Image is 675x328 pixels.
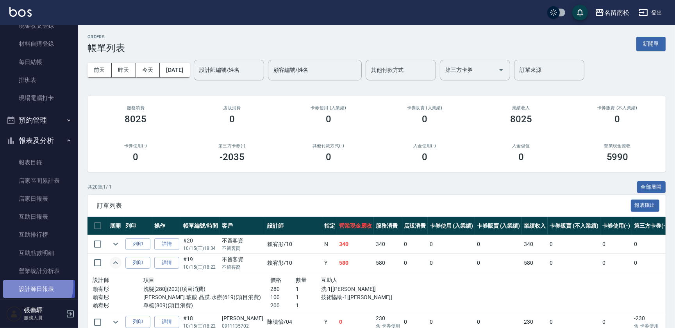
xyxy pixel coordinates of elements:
[125,238,150,250] button: 列印
[87,43,125,53] h3: 帳單列表
[87,184,112,191] p: 共 20 筆, 1 / 1
[3,153,75,171] a: 報表目錄
[3,89,75,107] a: 現場電腦打卡
[607,152,629,162] h3: 5990
[270,285,296,293] p: 280
[374,217,402,235] th: 服務消費
[136,63,160,77] button: 今天
[24,307,64,314] h5: 張蕎驛
[296,285,321,293] p: 1
[154,238,179,250] a: 詳情
[229,114,235,125] h3: 0
[6,306,22,322] img: Person
[600,217,632,235] th: 卡券使用(-)
[97,202,631,210] span: 訂單列表
[143,293,270,301] p: [PERSON_NAME].玻酸.晶膜.水療(619)(項目消費)
[636,37,666,51] button: 新開單
[133,152,138,162] h3: 0
[289,105,367,111] h2: 卡券使用 (入業績)
[600,235,632,253] td: 0
[326,114,331,125] h3: 0
[183,264,218,271] p: 10/15 (三) 18:22
[143,277,155,283] span: 項目
[110,238,121,250] button: expand row
[265,254,322,272] td: 賴宥彤 /10
[374,254,402,272] td: 580
[428,235,475,253] td: 0
[125,257,150,269] button: 列印
[222,255,263,264] div: 不留客資
[636,5,666,20] button: 登出
[548,217,600,235] th: 卡券販賣 (不入業績)
[3,262,75,280] a: 營業統計分析表
[93,293,143,301] p: 賴宥彤
[220,152,245,162] h3: -2035
[482,105,560,111] h2: 業績收入
[548,254,600,272] td: 0
[321,285,397,293] p: 洗-1[[PERSON_NAME]]
[93,285,143,293] p: 賴宥彤
[222,264,263,271] p: 不留客資
[24,314,64,321] p: 服務人員
[386,105,464,111] h2: 卡券販賣 (入業績)
[97,143,175,148] h2: 卡券使用(-)
[183,245,218,252] p: 10/15 (三) 18:34
[428,254,475,272] td: 0
[93,277,109,283] span: 設計師
[143,285,270,293] p: 洗髮[280](202)(項目消費)
[321,293,397,301] p: 技術協助-1[[PERSON_NAME]]
[87,34,125,39] h2: ORDERS
[110,257,121,269] button: expand row
[422,152,427,162] h3: 0
[222,245,263,252] p: 不留客資
[193,143,271,148] h2: 第三方卡券(-)
[636,40,666,47] a: 新開單
[572,5,588,20] button: save
[631,201,660,209] a: 報表匯出
[154,316,179,328] a: 詳情
[592,5,632,21] button: 名留南松
[3,244,75,262] a: 互助點數明細
[3,110,75,130] button: 預約管理
[9,7,32,17] img: Logo
[3,172,75,190] a: 店家區間累計表
[289,143,367,148] h2: 其他付款方式(-)
[265,217,322,235] th: 設計師
[522,217,548,235] th: 業績收入
[3,280,75,298] a: 設計師日報表
[296,293,321,301] p: 1
[265,235,322,253] td: 賴宥彤 /10
[3,53,75,71] a: 每日結帳
[326,152,331,162] h3: 0
[510,114,532,125] h3: 8025
[322,235,337,253] td: N
[181,235,220,253] td: #20
[637,181,666,193] button: 全部展開
[631,200,660,212] button: 報表匯出
[522,254,548,272] td: 580
[181,254,220,272] td: #19
[548,235,600,253] td: 0
[322,217,337,235] th: 指定
[386,143,464,148] h2: 入金使用(-)
[123,217,152,235] th: 列印
[181,217,220,235] th: 帳單編號/時間
[518,152,524,162] h3: 0
[3,130,75,151] button: 報表及分析
[632,235,670,253] td: 0
[222,237,263,245] div: 不留客資
[604,8,629,18] div: 名留南松
[112,63,136,77] button: 昨天
[374,235,402,253] td: 340
[296,277,307,283] span: 數量
[220,217,265,235] th: 客戶
[322,254,337,272] td: Y
[422,114,427,125] h3: 0
[3,226,75,244] a: 互助排行榜
[402,217,428,235] th: 店販消費
[3,298,75,316] a: 設計師業績月報表
[154,257,179,269] a: 詳情
[125,114,146,125] h3: 8025
[3,208,75,226] a: 互助日報表
[87,63,112,77] button: 前天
